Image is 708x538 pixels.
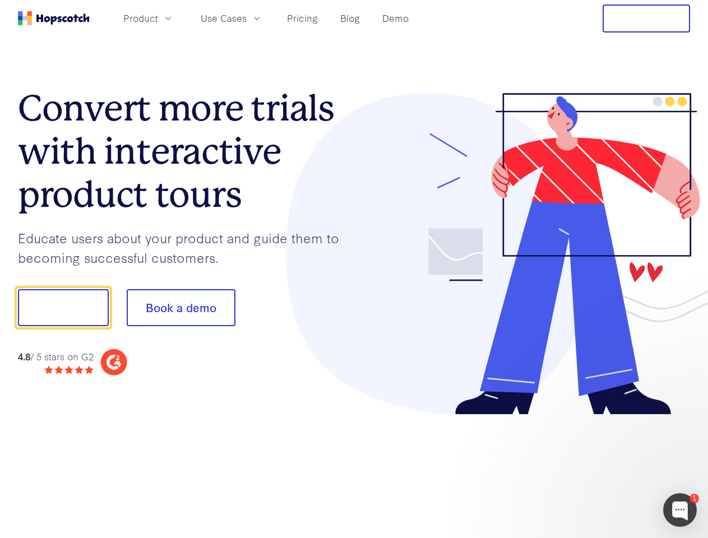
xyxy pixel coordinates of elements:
button: Product [117,9,181,27]
strong: 4.8 [18,350,30,363]
div: / 5 stars on G2 [18,350,94,364]
a: Home [18,11,90,25]
button: Free Trial [603,4,690,33]
a: Pricing [283,9,322,27]
button: Show me! [18,289,109,326]
p: Educate users about your product and guide them to becoming successful customers. [18,228,354,267]
button: Use Cases [194,9,269,27]
span: Product [123,11,158,25]
h1: Convert more trials with interactive product tours [18,87,354,216]
span: Use Cases [201,11,247,25]
a: Blog [336,9,364,27]
a: Demo [378,9,413,27]
button: Book a demo [127,289,235,326]
div: 1 [690,494,699,503]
